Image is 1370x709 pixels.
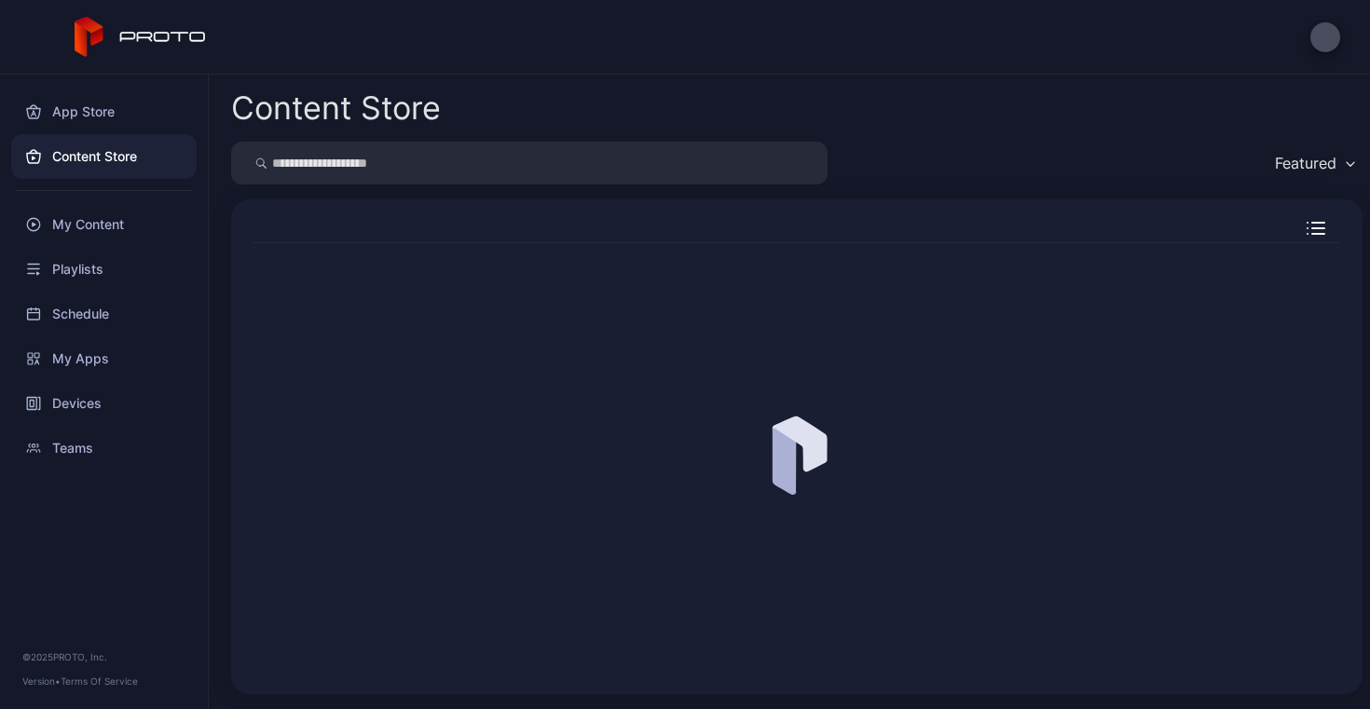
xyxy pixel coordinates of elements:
[11,336,197,381] a: My Apps
[11,134,197,179] a: Content Store
[11,381,197,426] a: Devices
[61,675,138,687] a: Terms Of Service
[11,426,197,470] a: Teams
[11,247,197,292] a: Playlists
[22,649,185,664] div: © 2025 PROTO, Inc.
[11,89,197,134] a: App Store
[11,202,197,247] a: My Content
[1275,154,1336,172] div: Featured
[231,92,441,124] div: Content Store
[11,292,197,336] a: Schedule
[22,675,61,687] span: Version •
[1266,142,1363,184] button: Featured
